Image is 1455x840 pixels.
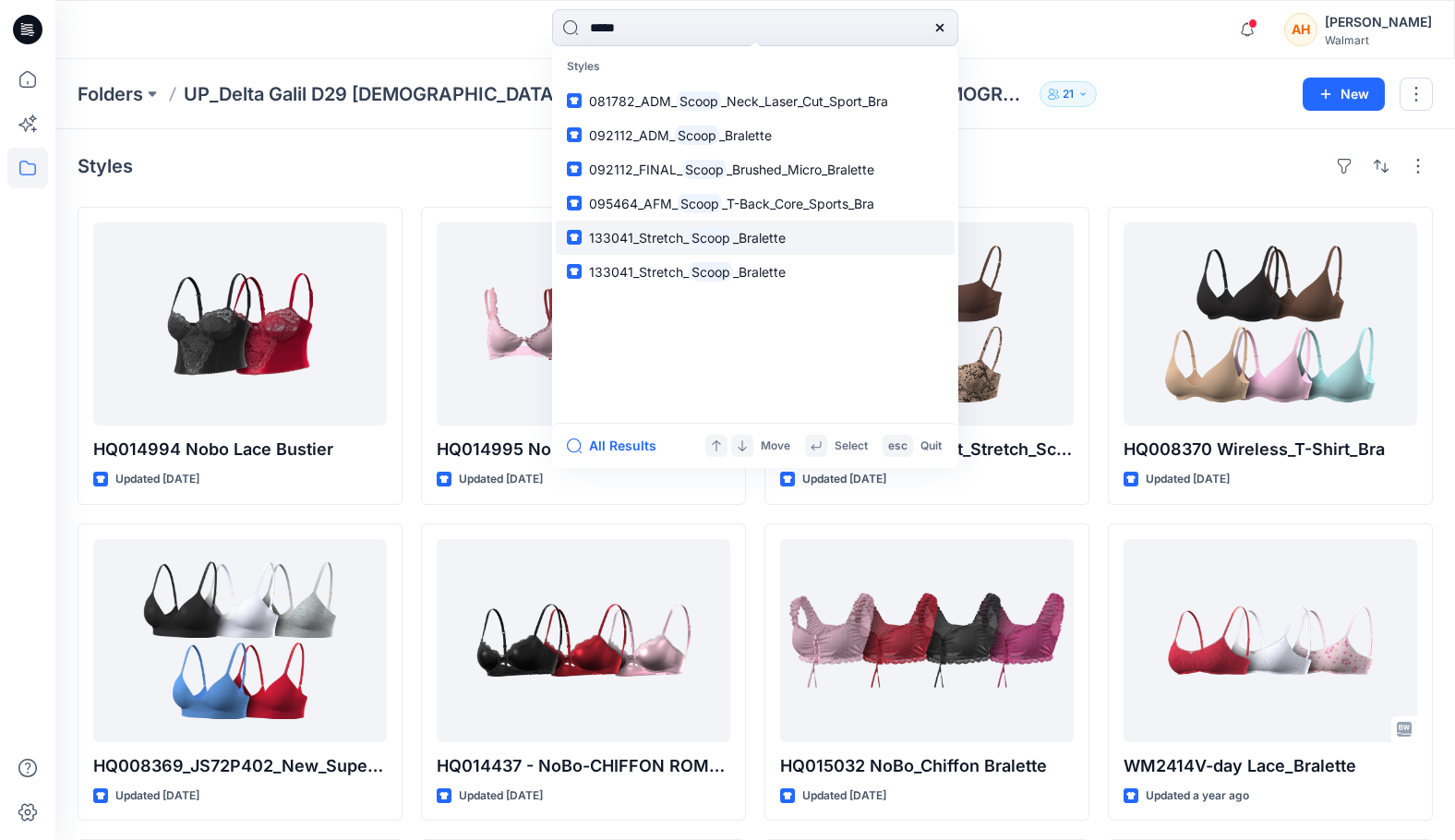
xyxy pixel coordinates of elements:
p: Select [835,437,868,456]
p: HQ008370 Wireless_T-Shirt_Bra [1124,437,1417,462]
p: WM2414V-day Lace_Bralette [1124,753,1417,779]
a: HQ014995 NoBo_Chiffon Bra [437,222,730,426]
p: Updated [DATE] [115,470,199,489]
button: New [1303,78,1385,111]
p: HQ015032 NoBo_Chiffon Bralette [780,753,1074,779]
a: 081782_ADM_Scoop_Neck_Laser_Cut_Sport_Bra [556,84,955,118]
span: 081782_ADM_ [589,93,677,109]
p: HQ008369_JS72P402_New_Supersoft_Seamless_Wirefree_Bra [93,753,387,779]
p: Updated [DATE] [802,470,886,489]
span: _Bralette [719,127,772,143]
h4: Styles [78,155,133,177]
p: Move [761,437,790,456]
span: 133041_Stretch_ [589,230,689,246]
a: Folders [78,81,143,107]
p: esc [888,437,908,456]
p: Styles [556,50,955,84]
span: 133041_Stretch_ [589,264,689,280]
span: _Bralette [733,230,786,246]
a: HQ014994 Nobo Lace Bustier [93,222,387,426]
span: _Brushed_Micro_Bralette [727,162,874,177]
div: Walmart [1325,33,1432,47]
a: 092112_ADM_Scoop_Bralette [556,118,955,152]
span: 092112_ADM_ [589,127,675,143]
p: Updated a year ago [1146,786,1249,806]
mark: Scoop [682,159,727,180]
a: HQ015032 NoBo_Chiffon Bralette [780,539,1074,742]
span: 095464_AFM_ [589,196,678,211]
span: _T-Back_Core_Sports_Bra [722,196,874,211]
a: HQ014437 - NoBo-CHIFFON ROMANCE PUSH UP LACE [437,539,730,742]
p: Updated [DATE] [459,470,543,489]
span: _Bralette [733,264,786,280]
a: 095464_AFM_Scoop_T-Back_Core_Sports_Bra [556,186,955,221]
p: Quit [920,437,942,456]
a: 092112_FINAL_Scoop_Brushed_Micro_Bralette [556,152,955,186]
p: Updated [DATE] [1146,470,1230,489]
button: 21 [1040,81,1097,107]
a: WM2414V-day Lace_Bralette [1124,539,1417,742]
a: 133041_Stretch_Scoop_Bralette [556,255,955,289]
p: Updated [DATE] [459,786,543,806]
span: 092112_FINAL_ [589,162,682,177]
mark: Scoop [677,90,721,112]
mark: Scoop [678,193,722,214]
mark: Scoop [689,227,733,248]
a: HQ008369_JS72P402_New_Supersoft_Seamless_Wirefree_Bra [93,539,387,742]
a: UP_Delta Galil D29 [DEMOGRAPHIC_DATA] NOBO Intimates [184,81,587,107]
mark: Scoop [675,125,719,146]
p: HQ014995 NoBo_Chiffon Bra [437,437,730,462]
a: HQ008370 Wireless_T-Shirt_Bra [1124,222,1417,426]
div: [PERSON_NAME] [1325,11,1432,33]
a: 133041_Stretch_Scoop_Bralette [556,221,955,255]
p: HQ014994 Nobo Lace Bustier [93,437,387,462]
button: All Results [567,435,668,457]
p: Updated [DATE] [802,786,886,806]
p: Updated [DATE] [115,786,199,806]
div: AH [1284,13,1317,46]
p: 21 [1063,84,1074,104]
p: HQ014437 - NoBo-CHIFFON ROMANCE PUSH UP LACE [437,753,730,779]
span: _Neck_Laser_Cut_Sport_Bra [721,93,888,109]
mark: Scoop [689,261,733,282]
